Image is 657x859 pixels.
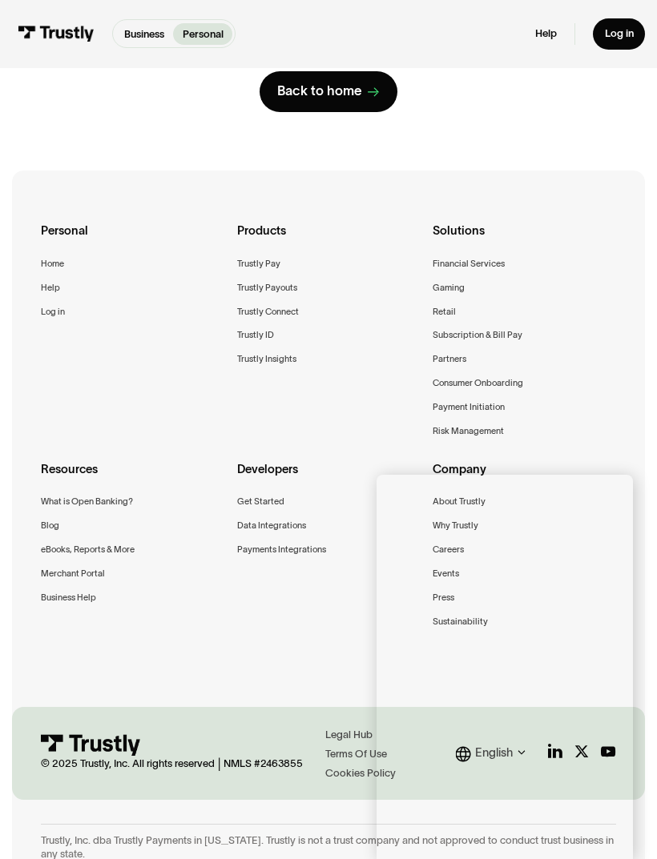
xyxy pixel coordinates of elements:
[277,82,362,100] div: Back to home
[237,304,299,319] a: Trustly Connect
[41,734,140,756] img: Trustly Logo
[237,280,297,295] a: Trustly Payouts
[377,475,633,859] iframe: Chat Window
[41,757,215,771] div: © 2025 Trustly, Inc. All rights reserved
[18,26,95,42] img: Trustly Logo
[433,222,615,255] div: Solutions
[237,222,420,255] div: Products
[41,590,96,605] a: Business Help
[260,71,397,112] a: Back to home
[433,423,504,439] a: Risk Management
[433,327,522,343] a: Subscription & Bill Pay
[41,566,105,581] a: Merchant Portal
[237,327,274,343] a: Trustly ID
[41,304,65,319] a: Log in
[325,766,396,781] div: Cookies Policy
[41,280,60,295] a: Help
[237,518,306,533] a: Data Integrations
[41,494,133,509] a: What is Open Banking?
[237,460,420,494] div: Developers
[41,256,64,271] a: Home
[115,23,173,45] a: Business
[433,280,465,295] a: Gaming
[605,27,634,41] div: Log in
[433,256,505,271] a: Financial Services
[433,304,456,319] a: Retail
[183,26,224,42] p: Personal
[41,460,224,494] div: Resources
[237,494,284,509] a: Get Started
[320,725,377,745] a: Legal Hub
[218,756,220,773] div: |
[237,542,326,557] a: Payments Integrations
[433,375,523,391] a: Consumer Onboarding
[433,460,615,494] div: Company
[320,744,391,763] a: Terms Of Use
[173,23,232,45] a: Personal
[433,399,505,415] a: Payment Initiation
[41,518,59,533] a: Blog
[325,747,387,761] div: Terms Of Use
[41,542,135,557] a: eBooks, Reports & More
[124,26,164,42] p: Business
[41,222,224,255] div: Personal
[593,18,645,50] a: Log in
[237,256,280,271] a: Trustly Pay
[433,351,466,367] a: Partners
[320,763,400,782] a: Cookies Policy
[535,27,557,41] a: Help
[325,728,373,742] div: Legal Hub
[237,351,296,367] a: Trustly Insights
[224,757,303,771] div: NMLS #2463855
